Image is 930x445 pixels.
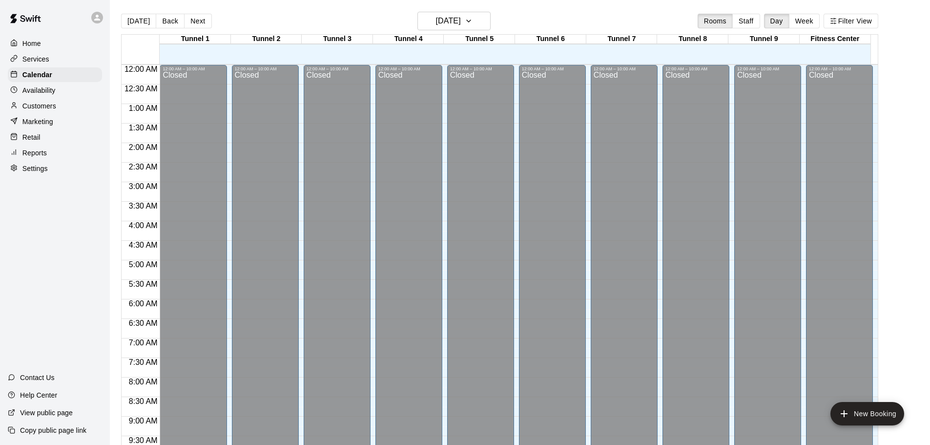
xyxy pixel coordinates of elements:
span: 3:00 AM [126,182,160,191]
p: Retail [22,132,41,142]
a: Reports [8,146,102,160]
span: 12:30 AM [122,85,160,93]
p: Settings [22,164,48,173]
a: Availability [8,83,102,98]
span: 9:00 AM [126,417,160,425]
div: Tunnel 6 [515,35,586,44]
span: 3:30 AM [126,202,160,210]
span: 8:00 AM [126,378,160,386]
span: 12:00 AM [122,65,160,73]
span: 6:00 AM [126,299,160,308]
p: Reports [22,148,47,158]
div: 12:00 AM – 10:00 AM [307,66,368,71]
p: Marketing [22,117,53,127]
div: 12:00 AM – 10:00 AM [594,66,655,71]
span: 9:30 AM [126,436,160,445]
div: Tunnel 3 [302,35,373,44]
button: add [830,402,904,425]
div: 12:00 AM – 10:00 AM [450,66,511,71]
button: Filter View [824,14,878,28]
a: Marketing [8,114,102,129]
div: Tunnel 8 [657,35,728,44]
p: Services [22,54,49,64]
a: Home [8,36,102,51]
div: Tunnel 7 [586,35,658,44]
p: Copy public page link [20,425,86,435]
span: 5:30 AM [126,280,160,288]
p: Availability [22,85,56,95]
span: 4:30 AM [126,241,160,249]
p: Contact Us [20,373,55,382]
h6: [DATE] [436,14,461,28]
div: 12:00 AM – 10:00 AM [378,66,439,71]
span: 7:30 AM [126,358,160,366]
div: 12:00 AM – 10:00 AM [163,66,224,71]
span: 5:00 AM [126,260,160,269]
div: 12:00 AM – 10:00 AM [665,66,726,71]
span: 6:30 AM [126,319,160,327]
p: Help Center [20,390,57,400]
a: Calendar [8,67,102,82]
p: Calendar [22,70,52,80]
a: Settings [8,161,102,176]
a: Customers [8,99,102,113]
button: Next [184,14,211,28]
button: Back [156,14,185,28]
span: 7:00 AM [126,339,160,347]
p: Home [22,39,41,48]
div: Fitness Center [800,35,871,44]
span: 1:30 AM [126,124,160,132]
div: 12:00 AM – 10:00 AM [235,66,296,71]
div: Tunnel 2 [231,35,302,44]
a: Services [8,52,102,66]
button: Staff [732,14,760,28]
span: 8:30 AM [126,397,160,405]
div: 12:00 AM – 10:00 AM [809,66,870,71]
span: 1:00 AM [126,104,160,112]
button: [DATE] [417,12,491,30]
div: Tunnel 1 [160,35,231,44]
div: Tunnel 5 [444,35,515,44]
button: [DATE] [121,14,156,28]
span: 2:00 AM [126,143,160,151]
span: 2:30 AM [126,163,160,171]
a: Retail [8,130,102,145]
p: Customers [22,101,56,111]
button: Rooms [698,14,733,28]
div: 12:00 AM – 10:00 AM [522,66,583,71]
button: Day [764,14,789,28]
button: Week [789,14,820,28]
span: 4:00 AM [126,221,160,230]
div: Tunnel 9 [728,35,800,44]
div: 12:00 AM – 10:00 AM [737,66,798,71]
div: Tunnel 4 [373,35,444,44]
p: View public page [20,408,73,418]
